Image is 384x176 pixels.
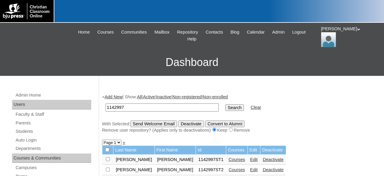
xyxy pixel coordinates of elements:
a: Non-registered [172,94,202,99]
input: Search [106,103,219,112]
td: 1142997ST1 [196,155,226,165]
a: Students [15,128,91,135]
a: Repository [174,29,201,36]
span: Logout [292,29,306,36]
span: Home [78,29,90,36]
td: Id [196,146,226,154]
span: Admin [272,29,285,36]
a: Inactive [156,94,172,99]
span: Courses [97,29,114,36]
a: Campuses [15,164,91,172]
div: + | Show: | | | | [102,94,378,133]
img: logo-white.png [3,3,51,19]
a: Home [75,29,93,36]
span: Help [187,36,196,43]
div: [PERSON_NAME] [321,26,378,47]
div: With Selected: [102,121,378,133]
a: Communities [118,29,150,36]
td: Deactivate [260,146,286,154]
td: Courses [226,146,247,154]
a: Deactivate [263,157,283,162]
h3: Dashboard [3,49,381,76]
a: Deactivate [263,167,283,172]
span: Mailbox [154,29,170,36]
a: Edit [250,167,258,172]
td: First Name [155,146,196,154]
input: Search [225,104,244,111]
a: Active [143,94,155,99]
a: Courses [229,157,245,162]
input: Send Welcome Email [130,121,177,127]
td: Edit [248,146,260,154]
a: Help [184,36,199,43]
a: Departments [15,145,91,152]
td: [PERSON_NAME] [155,155,196,165]
input: Deactivate [178,121,204,127]
a: Courses [229,167,245,172]
div: Remove user repository? (Applies only to deactivations) Keep Remove [102,127,378,133]
a: Auto Login [15,136,91,144]
a: » [123,140,125,145]
a: Add New [105,94,122,99]
a: Edit [250,157,258,162]
a: All [137,94,142,99]
span: Calendar [247,29,265,36]
td: [PERSON_NAME] [113,165,154,175]
div: Users [12,100,91,109]
span: Contacts [205,29,223,36]
a: Admin Home [15,91,91,99]
a: Logout [289,29,309,36]
td: Last Name [113,146,154,154]
a: Calendar [244,29,268,36]
span: Repository [177,29,198,36]
a: Courses [94,29,117,36]
span: Blog [230,29,239,36]
a: Contacts [202,29,226,36]
a: Admin [269,29,288,36]
span: Communities [121,29,147,36]
td: 1142997ST2 [196,165,226,175]
td: [PERSON_NAME] [113,155,154,165]
a: Clear [250,105,261,110]
a: Faculty & Staff [15,111,91,118]
input: Convert to Alumni [205,121,245,127]
div: Courses & Communities [12,154,91,163]
img: Jonelle Rodriguez [321,32,336,47]
a: Mailbox [151,29,173,36]
a: Non-enrolled [203,94,228,99]
a: Blog [227,29,242,36]
td: [PERSON_NAME] [155,165,196,175]
a: Parents [15,119,91,127]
